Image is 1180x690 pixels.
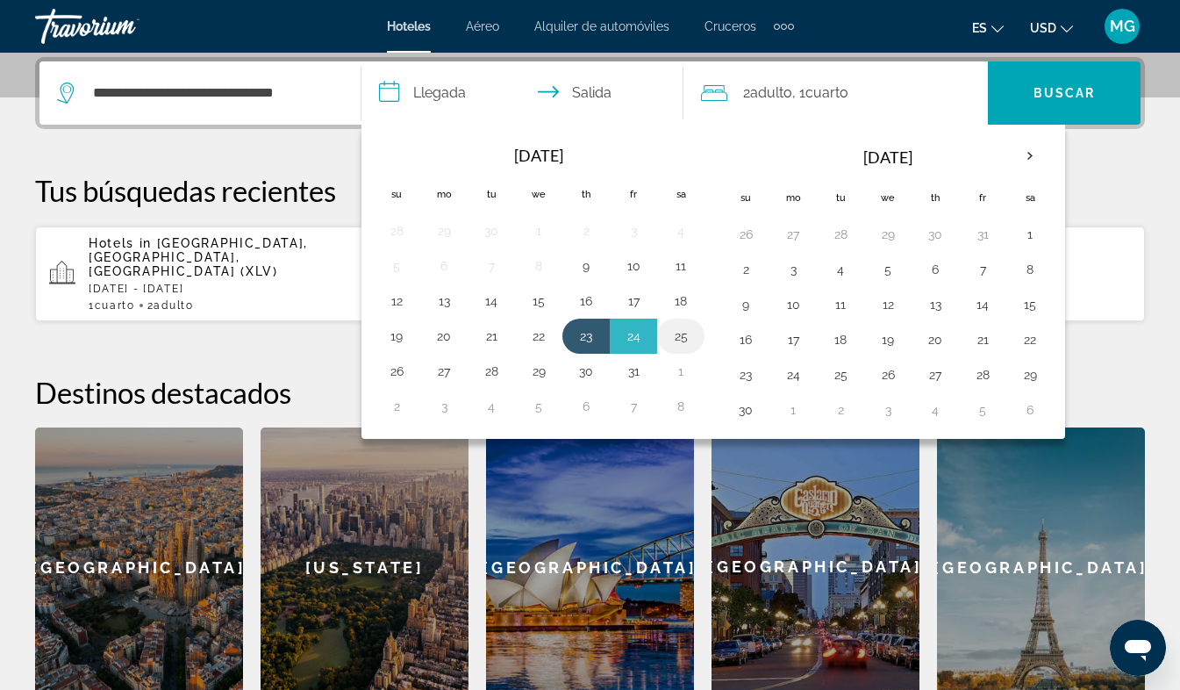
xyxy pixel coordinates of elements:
[1016,327,1044,352] button: Day 22
[1030,21,1056,35] span: USD
[1099,8,1145,45] button: User Menu
[722,136,1054,428] table: Right calendar grid
[477,289,505,313] button: Day 14
[826,257,855,282] button: Day 4
[874,398,902,422] button: Day 3
[1016,257,1044,282] button: Day 8
[1110,620,1166,676] iframe: Button to launch messaging window
[988,61,1141,125] button: Search
[779,222,807,247] button: Day 27
[704,19,756,33] a: Cruceros
[826,292,855,317] button: Day 11
[805,84,848,101] span: Cuarto
[774,12,794,40] button: Extra navigation items
[383,394,411,419] button: Day 2
[1016,363,1044,387] button: Day 29
[732,363,760,387] button: Day 23
[572,324,600,349] button: Day 23
[874,222,902,247] button: Day 29
[383,359,411,384] button: Day 26
[921,363,949,387] button: Day 27
[619,359,647,384] button: Day 31
[1110,18,1135,35] span: MG
[477,359,505,384] button: Day 28
[921,222,949,247] button: Day 30
[921,398,949,422] button: Day 4
[35,375,1145,410] h2: Destinos destacados
[969,292,997,317] button: Day 14
[89,299,135,312] span: 1
[619,254,647,278] button: Day 10
[430,394,458,419] button: Day 3
[667,254,695,278] button: Day 11
[420,136,657,175] th: [DATE]
[667,394,695,419] button: Day 8
[619,394,647,419] button: Day 7
[477,394,505,419] button: Day 4
[792,81,848,105] span: , 1
[969,398,997,422] button: Day 5
[619,324,647,349] button: Day 24
[667,219,695,243] button: Day 4
[921,327,949,352] button: Day 20
[732,398,760,422] button: Day 30
[572,394,600,419] button: Day 6
[430,219,458,243] button: Day 29
[779,398,807,422] button: Day 1
[525,324,553,349] button: Day 22
[91,80,334,106] input: Search hotel destination
[1030,15,1073,40] button: Change currency
[35,4,211,49] a: Travorium
[525,289,553,313] button: Day 15
[619,219,647,243] button: Day 3
[572,254,600,278] button: Day 9
[750,84,792,101] span: Adulto
[874,257,902,282] button: Day 5
[430,324,458,349] button: Day 20
[779,292,807,317] button: Day 10
[361,61,683,125] button: Select check in and out date
[466,19,499,33] a: Aéreo
[683,61,988,125] button: Travelers: 2 adults, 0 children
[89,236,152,250] span: Hotels in
[89,283,379,295] p: [DATE] - [DATE]
[732,327,760,352] button: Day 16
[572,219,600,243] button: Day 2
[383,324,411,349] button: Day 19
[826,398,855,422] button: Day 2
[667,324,695,349] button: Day 25
[383,254,411,278] button: Day 5
[572,359,600,384] button: Day 30
[1006,136,1054,176] button: Next month
[430,289,458,313] button: Day 13
[972,15,1004,40] button: Change language
[972,21,987,35] span: es
[732,292,760,317] button: Day 9
[387,19,431,33] a: Hoteles
[874,363,902,387] button: Day 26
[743,81,792,105] span: 2
[826,363,855,387] button: Day 25
[572,289,600,313] button: Day 16
[667,289,695,313] button: Day 18
[779,327,807,352] button: Day 17
[969,363,997,387] button: Day 28
[534,19,669,33] a: Alquiler de automóviles
[477,324,505,349] button: Day 21
[1016,292,1044,317] button: Day 15
[1033,86,1096,100] span: Buscar
[430,359,458,384] button: Day 27
[921,292,949,317] button: Day 13
[373,136,704,424] table: Left calendar grid
[874,292,902,317] button: Day 12
[147,299,194,312] span: 2
[969,222,997,247] button: Day 31
[1016,398,1044,422] button: Day 6
[1016,222,1044,247] button: Day 1
[874,327,902,352] button: Day 19
[35,173,1145,208] p: Tus búsquedas recientes
[826,327,855,352] button: Day 18
[383,219,411,243] button: Day 28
